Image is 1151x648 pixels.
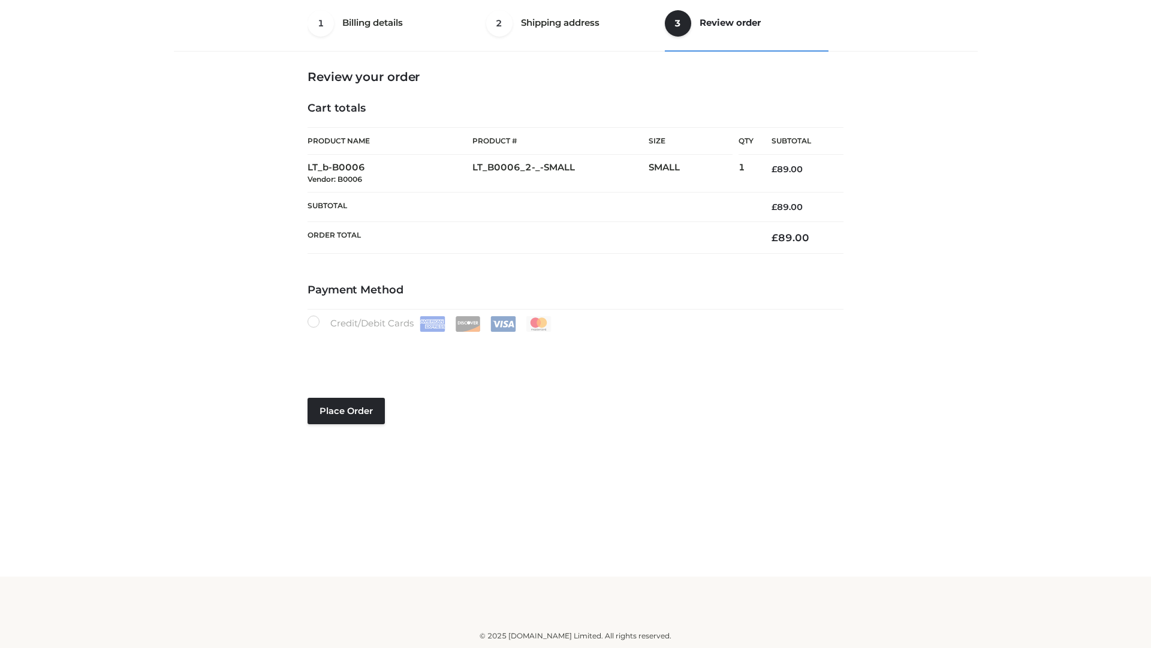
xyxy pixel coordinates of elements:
label: Credit/Debit Cards [308,316,553,332]
h3: Review your order [308,70,843,84]
th: Product Name [308,127,472,155]
img: Visa [490,316,516,332]
td: SMALL [649,155,739,193]
img: Amex [420,316,445,332]
td: 1 [739,155,754,193]
th: Qty [739,127,754,155]
span: £ [772,164,777,175]
th: Subtotal [308,192,754,221]
button: Place order [308,398,385,424]
iframe: Secure payment input frame [305,329,841,373]
h4: Cart totals [308,102,843,115]
bdi: 89.00 [772,232,809,244]
td: LT_b-B0006 [308,155,472,193]
h4: Payment Method [308,284,843,297]
th: Size [649,128,733,155]
bdi: 89.00 [772,164,803,175]
th: Subtotal [754,128,843,155]
bdi: 89.00 [772,202,803,212]
img: Mastercard [526,316,552,332]
span: £ [772,202,777,212]
th: Product # [472,127,649,155]
th: Order Total [308,222,754,254]
div: © 2025 [DOMAIN_NAME] Limited. All rights reserved. [178,630,973,642]
span: £ [772,232,778,244]
small: Vendor: B0006 [308,175,362,184]
td: LT_B0006_2-_-SMALL [472,155,649,193]
img: Discover [455,316,481,332]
